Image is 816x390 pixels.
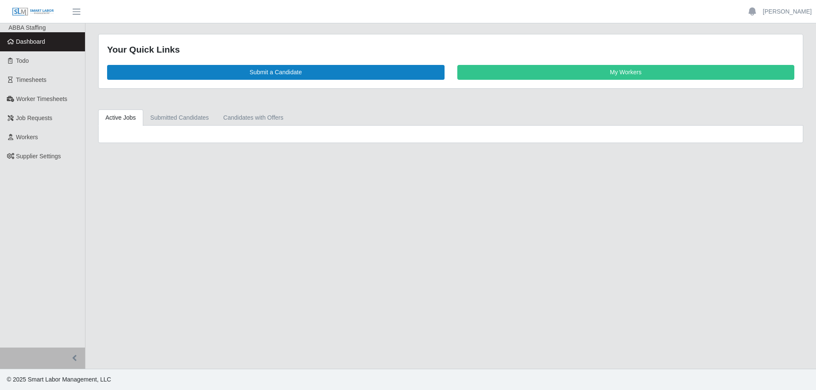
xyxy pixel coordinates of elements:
span: ABBA Staffing [8,24,46,31]
a: My Workers [457,65,795,80]
div: Your Quick Links [107,43,794,56]
span: Timesheets [16,76,47,83]
span: Workers [16,134,38,140]
a: Active Jobs [98,109,143,126]
span: Job Requests [16,115,53,121]
img: SLM Logo [12,7,54,17]
a: Submit a Candidate [107,65,445,80]
span: Supplier Settings [16,153,61,160]
a: Candidates with Offers [216,109,290,126]
span: © 2025 Smart Labor Management, LLC [7,376,111,383]
a: [PERSON_NAME] [763,7,812,16]
a: Submitted Candidates [143,109,216,126]
span: Worker Timesheets [16,95,67,102]
span: Todo [16,57,29,64]
span: Dashboard [16,38,45,45]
